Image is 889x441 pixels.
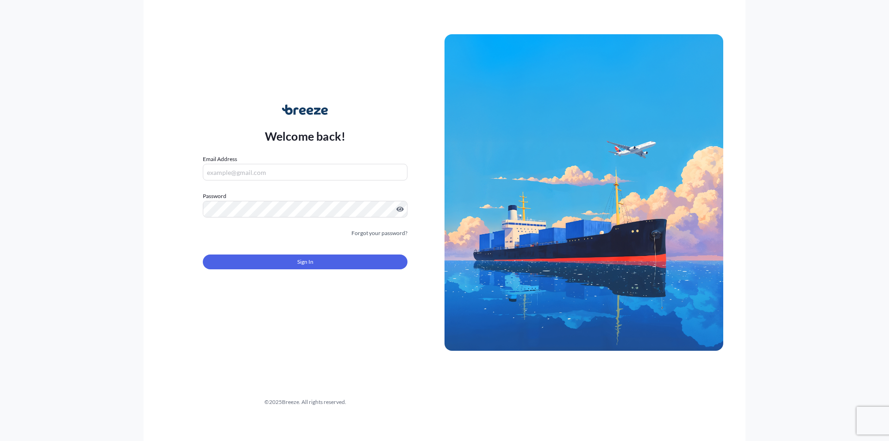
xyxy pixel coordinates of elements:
div: © 2025 Breeze. All rights reserved. [166,398,444,407]
span: Sign In [297,257,313,267]
label: Password [203,192,407,201]
button: Show password [396,205,404,213]
label: Email Address [203,155,237,164]
button: Sign In [203,255,407,269]
img: Ship illustration [444,34,723,351]
a: Forgot your password? [351,229,407,238]
p: Welcome back! [265,129,346,143]
input: example@gmail.com [203,164,407,180]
